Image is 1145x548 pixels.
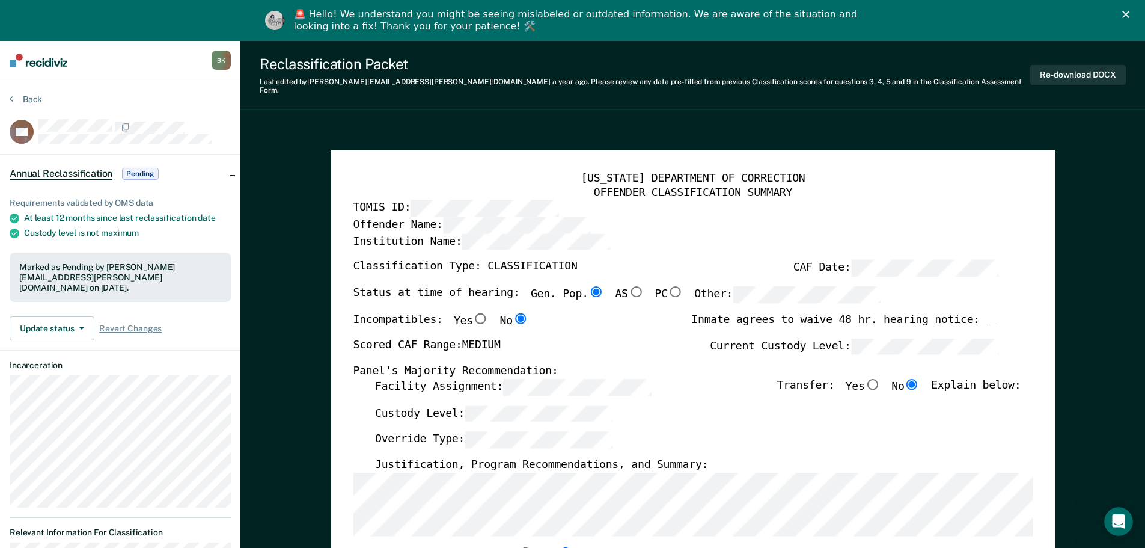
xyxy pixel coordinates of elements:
[10,316,94,340] button: Update status
[694,286,881,303] label: Other:
[212,51,231,70] div: B K
[552,78,588,86] span: a year ago
[260,78,1030,95] div: Last edited by [PERSON_NAME][EMAIL_ADDRESS][PERSON_NAME][DOMAIN_NAME] . Please review any data pr...
[411,200,558,217] input: TOMIS ID:
[374,405,612,422] label: Custody Level:
[353,286,881,313] div: Status at time of hearing:
[793,260,998,277] label: CAF Date:
[24,228,231,238] div: Custody level is not
[462,233,609,250] input: Institution Name:
[122,168,158,180] span: Pending
[353,313,528,338] div: Incompatibles:
[19,262,221,292] div: Marked as Pending by [PERSON_NAME][EMAIL_ADDRESS][PERSON_NAME][DOMAIN_NAME] on [DATE].
[472,313,488,324] input: Yes
[353,260,577,277] label: Classification Type: CLASSIFICATION
[101,228,139,238] span: maximum
[710,338,999,355] label: Current Custody Level:
[512,313,528,324] input: No
[667,286,683,297] input: PC
[353,365,998,379] div: Panel's Majority Recommendation:
[655,286,683,303] label: PC
[10,198,231,208] div: Requirements validated by OMS data
[1122,11,1134,18] div: Close
[465,405,612,422] input: Custody Level:
[198,213,215,223] span: date
[891,378,920,395] label: No
[294,8,861,32] div: 🚨 Hello! We understand you might be seeing mislabeled or outdated information. We are aware of th...
[10,360,231,371] dt: Incarceration
[374,378,650,395] label: Facility Assignment:
[212,51,231,70] button: BK
[615,286,644,303] label: AS
[442,217,590,233] input: Offender Name:
[503,378,651,395] input: Facility Assignment:
[691,313,999,338] div: Inmate agrees to waive 48 hr. hearing notice: __
[10,168,112,180] span: Annual Reclassification
[850,260,998,277] input: CAF Date:
[453,313,488,328] label: Yes
[10,528,231,538] dt: Relevant Information For Classification
[24,213,231,223] div: At least 12 months since last reclassification
[845,378,880,395] label: Yes
[10,94,42,105] button: Back
[353,233,609,250] label: Institution Name:
[265,11,284,30] img: Profile image for Kim
[353,200,558,217] label: TOMIS ID:
[499,313,528,328] label: No
[864,378,880,389] input: Yes
[99,324,162,334] span: Revert Changes
[627,286,643,297] input: AS
[1104,507,1133,536] iframe: Intercom live chat
[353,338,500,355] label: Scored CAF Range: MEDIUM
[10,54,67,67] img: Recidiviz
[353,186,1033,200] div: OFFENDER CLASSIFICATION SUMMARY
[374,431,612,448] label: Override Type:
[1030,65,1126,85] button: Re-download DOCX
[904,378,920,389] input: No
[530,286,603,303] label: Gen. Pop.
[777,378,1021,405] div: Transfer: Explain below:
[850,338,998,355] input: Current Custody Level:
[353,217,591,233] label: Offender Name:
[733,286,881,303] input: Other:
[588,286,603,297] input: Gen. Pop.
[465,431,612,448] input: Override Type:
[374,458,707,472] label: Justification, Program Recommendations, and Summary:
[260,55,1030,73] div: Reclassification Packet
[353,171,1033,186] div: [US_STATE] DEPARTMENT OF CORRECTION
